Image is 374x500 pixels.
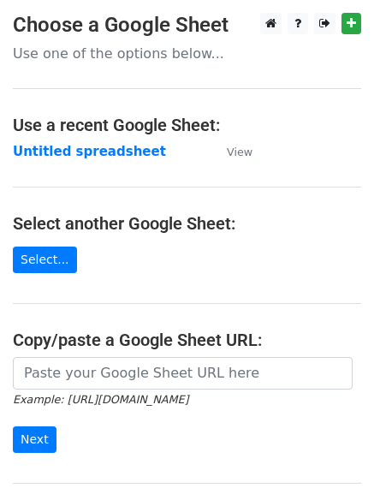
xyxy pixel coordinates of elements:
[13,357,353,390] input: Paste your Google Sheet URL here
[13,393,188,406] small: Example: [URL][DOMAIN_NAME]
[13,115,361,135] h4: Use a recent Google Sheet:
[13,247,77,273] a: Select...
[13,213,361,234] h4: Select another Google Sheet:
[13,330,361,350] h4: Copy/paste a Google Sheet URL:
[13,45,361,62] p: Use one of the options below...
[210,144,252,159] a: View
[13,426,56,453] input: Next
[13,13,361,38] h3: Choose a Google Sheet
[227,146,252,158] small: View
[13,144,166,159] a: Untitled spreadsheet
